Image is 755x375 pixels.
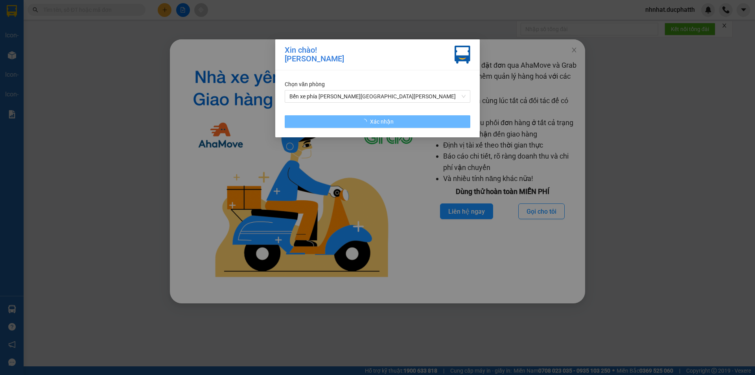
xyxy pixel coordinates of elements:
div: Xin chào! [PERSON_NAME] [285,46,344,64]
div: Chọn văn phòng [285,80,470,89]
img: vxr-icon [455,46,470,64]
span: loading [361,119,370,124]
span: Bến xe phía Tây Thanh Hóa [289,91,466,102]
span: Xác nhận [370,117,394,126]
button: Xác nhận [285,115,470,128]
